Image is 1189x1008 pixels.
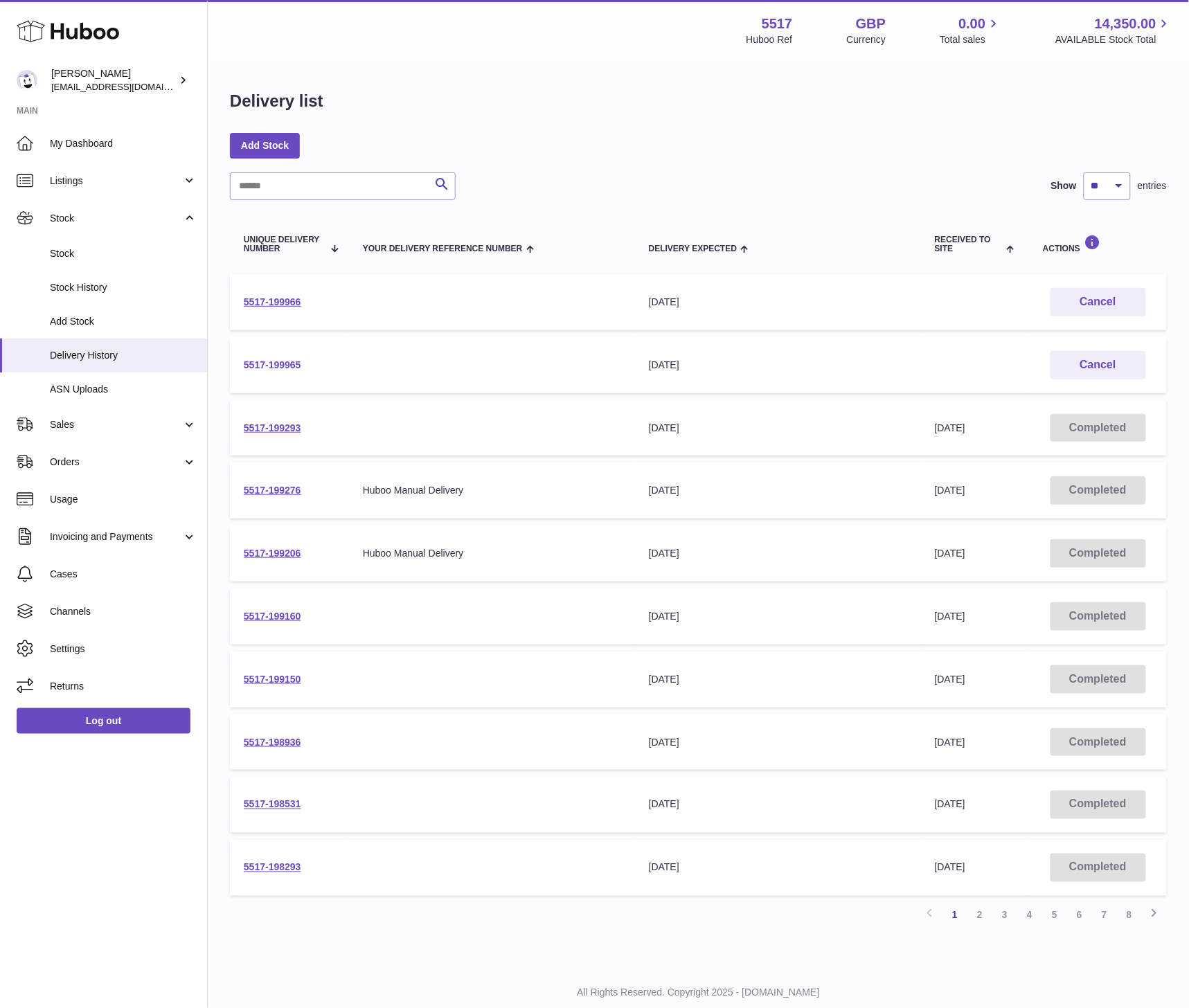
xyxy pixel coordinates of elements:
[935,862,965,873] span: [DATE]
[50,247,197,260] span: Stock
[244,799,301,810] a: 5517-198531
[940,15,1001,46] a: 0.00 Total sales
[935,737,965,748] span: [DATE]
[50,315,197,328] span: Add Stock
[363,547,621,560] div: Huboo Manual Delivery
[1051,351,1146,379] button: Cancel
[935,611,965,622] span: [DATE]
[1095,15,1156,33] span: 14,350.00
[50,137,197,150] span: My Dashboard
[649,484,907,497] div: [DATE]
[363,484,621,497] div: Huboo Manual Delivery
[1092,903,1117,928] a: 7
[649,547,907,560] div: [DATE]
[230,90,323,112] h1: Delivery list
[244,737,301,748] a: 5517-198936
[747,33,793,46] div: Huboo Ref
[847,33,886,46] div: Currency
[244,422,301,433] a: 5517-199293
[935,674,965,685] span: [DATE]
[1017,903,1042,928] a: 4
[17,708,190,733] a: Log out
[363,244,523,253] span: Your Delivery Reference Number
[1042,903,1067,928] a: 5
[244,485,301,496] a: 5517-199276
[17,70,37,91] img: alessiavanzwolle@hotmail.com
[1067,903,1092,928] a: 6
[50,605,197,618] span: Channels
[244,548,301,559] a: 5517-199206
[50,493,197,506] span: Usage
[244,862,301,873] a: 5517-198293
[50,642,197,656] span: Settings
[50,349,197,362] span: Delivery History
[649,244,737,253] span: Delivery Expected
[51,81,204,92] span: [EMAIL_ADDRESS][DOMAIN_NAME]
[50,568,197,581] span: Cases
[50,383,197,396] span: ASN Uploads
[50,281,197,294] span: Stock History
[649,736,907,749] div: [DATE]
[935,235,1003,253] span: Received to Site
[649,798,907,811] div: [DATE]
[1117,903,1142,928] a: 8
[1051,179,1077,192] label: Show
[959,15,986,33] span: 0.00
[649,861,907,874] div: [DATE]
[244,359,301,370] a: 5517-199965
[244,611,301,622] a: 5517-199160
[219,987,1178,1000] p: All Rights Reserved. Copyright 2025 - [DOMAIN_NAME]
[50,680,197,693] span: Returns
[649,359,907,372] div: [DATE]
[244,296,301,307] a: 5517-199966
[649,422,907,435] div: [DATE]
[992,903,1017,928] a: 3
[1055,15,1172,46] a: 14,350.00 AVAILABLE Stock Total
[230,133,300,158] a: Add Stock
[940,33,1001,46] span: Total sales
[1043,235,1153,253] div: Actions
[50,212,182,225] span: Stock
[942,903,967,928] a: 1
[244,235,323,253] span: Unique Delivery Number
[51,67,176,93] div: [PERSON_NAME]
[649,296,907,309] div: [DATE]
[50,456,182,469] span: Orders
[50,174,182,188] span: Listings
[244,674,301,685] a: 5517-199150
[649,610,907,623] div: [DATE]
[856,15,886,33] strong: GBP
[967,903,992,928] a: 2
[649,673,907,686] div: [DATE]
[50,418,182,431] span: Sales
[1055,33,1172,46] span: AVAILABLE Stock Total
[935,485,965,496] span: [DATE]
[1138,179,1167,192] span: entries
[1051,288,1146,316] button: Cancel
[762,15,793,33] strong: 5517
[935,799,965,810] span: [DATE]
[50,530,182,543] span: Invoicing and Payments
[935,548,965,559] span: [DATE]
[935,422,965,433] span: [DATE]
